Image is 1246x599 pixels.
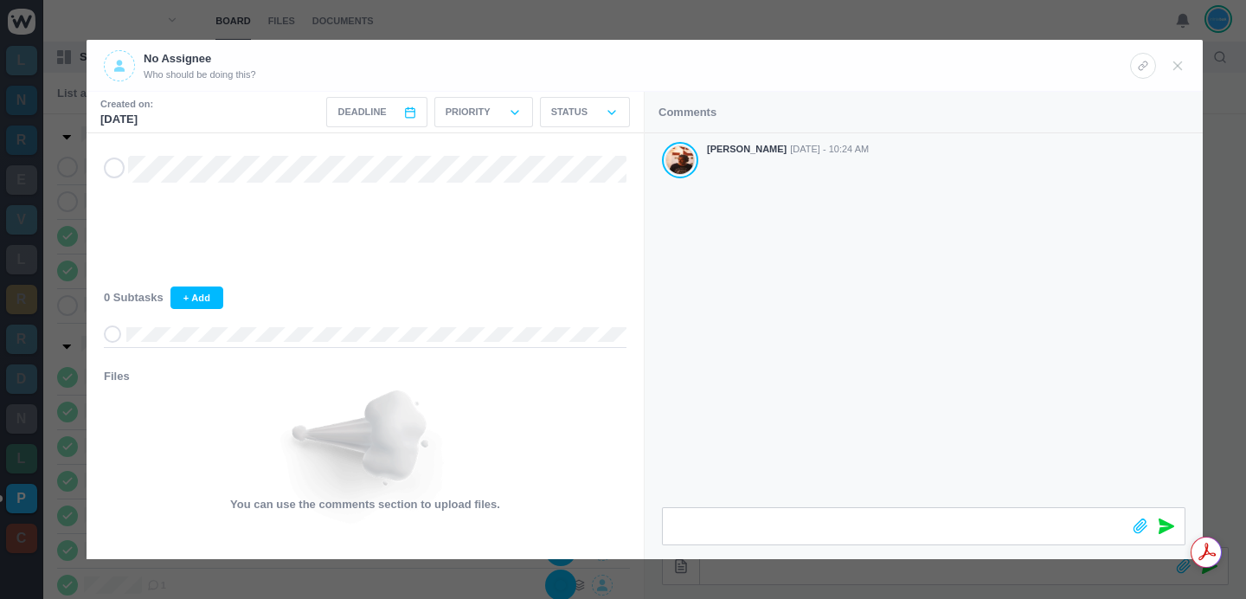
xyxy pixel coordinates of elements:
[337,105,386,119] span: Deadline
[446,105,491,119] p: Priority
[658,104,716,121] p: Comments
[144,50,256,68] p: No Assignee
[100,111,153,128] p: [DATE]
[100,97,153,112] small: Created on:
[144,68,256,82] span: Who should be doing this?
[551,105,588,119] p: Status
